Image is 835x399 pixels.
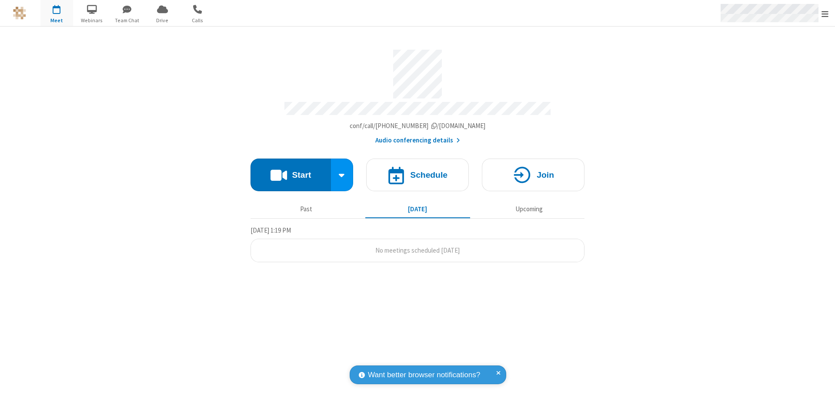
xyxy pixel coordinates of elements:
[13,7,26,20] img: QA Selenium DO NOT DELETE OR CHANGE
[813,376,828,393] iframe: Chat
[477,201,581,217] button: Upcoming
[350,122,486,130] span: Copy my meeting room link
[368,369,480,381] span: Want better browser notifications?
[254,201,359,217] button: Past
[181,17,214,24] span: Calls
[250,225,584,263] section: Today's Meetings
[292,171,311,179] h4: Start
[111,17,144,24] span: Team Chat
[375,135,460,145] button: Audio conferencing details
[76,17,108,24] span: Webinars
[250,43,584,145] section: Account details
[146,17,179,24] span: Drive
[410,171,448,179] h4: Schedule
[482,159,584,191] button: Join
[250,226,291,234] span: [DATE] 1:19 PM
[537,171,554,179] h4: Join
[375,246,460,254] span: No meetings scheduled [DATE]
[366,159,469,191] button: Schedule
[350,121,486,131] button: Copy my meeting room linkCopy my meeting room link
[40,17,73,24] span: Meet
[365,201,470,217] button: [DATE]
[331,159,354,191] div: Start conference options
[250,159,331,191] button: Start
